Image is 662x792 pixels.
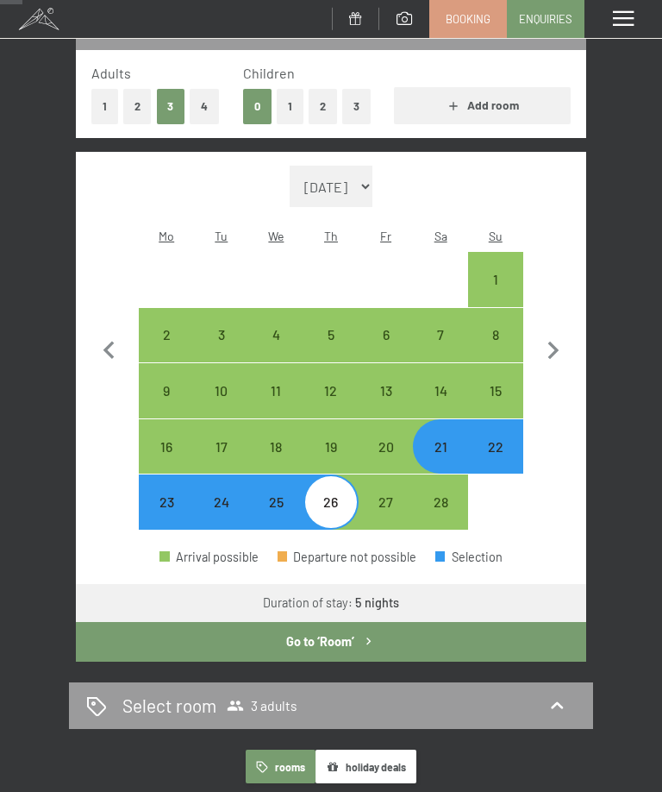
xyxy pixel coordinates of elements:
[359,308,414,363] div: Fri Feb 06 2026
[413,475,468,530] div: Arrival possible
[359,419,414,475] div: Arrival possible
[355,595,399,610] b: 5 nights
[360,328,412,380] div: 6
[359,308,414,363] div: Arrival possible
[303,363,359,418] div: Arrival possible
[415,495,466,547] div: 28
[263,594,399,612] div: Duration of stay:
[434,229,447,243] abbr: Saturday
[305,328,357,380] div: 5
[251,384,303,436] div: 11
[305,384,357,436] div: 12
[277,89,303,124] button: 1
[413,419,468,475] div: Sat Feb 21 2026
[139,363,194,418] div: Arrival possible
[315,750,416,783] button: holiday deals
[415,384,466,436] div: 14
[91,166,128,531] button: Previous month
[249,419,304,475] div: Wed Feb 18 2026
[139,419,194,475] div: Arrival possible
[159,551,259,563] div: Arrival possible
[194,475,249,530] div: Tue Feb 24 2026
[249,308,304,363] div: Arrival possible
[468,252,523,307] div: Arrival possible
[227,697,297,714] span: 3 adults
[243,65,295,81] span: Children
[508,1,584,37] a: Enquiries
[141,328,192,380] div: 2
[535,166,571,531] button: Next month
[303,419,359,475] div: Thu Feb 19 2026
[251,440,303,492] div: 18
[194,419,249,475] div: Arrival possible
[430,1,506,37] a: Booking
[196,440,247,492] div: 17
[360,440,412,492] div: 20
[413,308,468,363] div: Arrival possible
[141,440,192,492] div: 16
[446,11,490,27] span: Booking
[249,308,304,363] div: Wed Feb 04 2026
[470,384,521,436] div: 15
[249,363,304,418] div: Arrival possible
[303,475,359,530] div: Arrival possible
[303,308,359,363] div: Arrival possible
[139,308,194,363] div: Mon Feb 02 2026
[243,89,272,124] button: 0
[268,229,284,243] abbr: Wednesday
[139,475,194,530] div: Arrival possible
[360,384,412,436] div: 13
[359,475,414,530] div: Arrival possible
[141,495,192,547] div: 23
[468,419,523,475] div: Arrival possible
[413,363,468,418] div: Arrival possible
[76,622,586,662] button: Go to ‘Room’
[122,693,216,718] h2: Select room
[194,308,249,363] div: Arrival possible
[359,419,414,475] div: Fri Feb 20 2026
[190,89,219,124] button: 4
[470,273,521,324] div: 1
[157,89,185,124] button: 3
[249,475,304,530] div: Wed Feb 25 2026
[359,475,414,530] div: Fri Feb 27 2026
[249,475,304,530] div: Arrival possible
[249,363,304,418] div: Wed Feb 11 2026
[415,440,466,492] div: 21
[359,363,414,418] div: Fri Feb 13 2026
[303,308,359,363] div: Thu Feb 05 2026
[413,363,468,418] div: Sat Feb 14 2026
[159,229,174,243] abbr: Monday
[380,229,391,243] abbr: Friday
[139,475,194,530] div: Mon Feb 23 2026
[435,551,503,563] div: Selection
[468,252,523,307] div: Sun Feb 01 2026
[519,11,572,27] span: Enquiries
[91,89,118,124] button: 1
[215,229,228,243] abbr: Tuesday
[468,363,523,418] div: Arrival possible
[309,89,337,124] button: 2
[360,495,412,547] div: 27
[196,495,247,547] div: 24
[194,363,249,418] div: Tue Feb 10 2026
[246,750,315,783] button: rooms
[415,328,466,380] div: 7
[139,419,194,475] div: Mon Feb 16 2026
[470,440,521,492] div: 22
[303,363,359,418] div: Thu Feb 12 2026
[303,475,359,530] div: Thu Feb 26 2026
[278,551,417,563] div: Departure not possible
[394,87,571,125] button: Add room
[194,308,249,363] div: Tue Feb 03 2026
[251,495,303,547] div: 25
[139,363,194,418] div: Mon Feb 09 2026
[468,419,523,475] div: Sun Feb 22 2026
[305,495,357,547] div: 26
[305,440,357,492] div: 19
[196,328,247,380] div: 3
[194,475,249,530] div: Arrival possible
[413,419,468,475] div: Arrival possible
[91,65,131,81] span: Adults
[196,384,247,436] div: 10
